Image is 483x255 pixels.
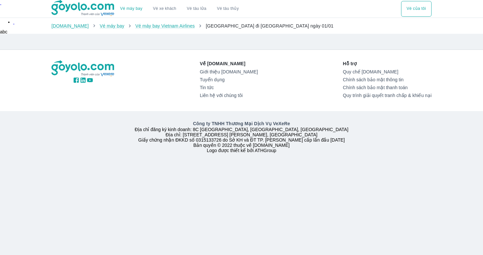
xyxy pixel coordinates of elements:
[200,60,258,67] p: Về [DOMAIN_NAME]
[135,23,195,29] a: Vé máy bay Vietnam Airlines
[51,60,115,77] img: logo
[48,120,435,153] div: Địa chỉ đăng ký kinh doanh: 8C [GEOGRAPHIC_DATA], [GEOGRAPHIC_DATA], [GEOGRAPHIC_DATA] Địa chỉ: [...
[212,1,244,17] button: Vé tàu thủy
[200,77,258,82] a: Tuyển dụng
[182,1,212,17] a: Vé tàu lửa
[200,85,258,90] a: Tin tức
[200,93,258,98] a: Liên hệ với chúng tôi
[115,1,244,17] div: choose transportation mode
[51,23,432,29] nav: breadcrumb
[343,85,432,90] a: Chính sách bảo mật thanh toán
[401,1,432,17] div: choose transportation mode
[401,1,432,17] button: Vé của tôi
[343,60,432,67] p: Hỗ trợ
[120,6,143,11] a: Vé máy bay
[343,77,432,82] a: Chính sách bảo mật thông tin
[200,69,258,74] a: Giới thiệu [DOMAIN_NAME]
[53,120,430,127] p: Công ty TNHH Thương Mại Dịch Vụ VeXeRe
[343,93,432,98] a: Quy trình giải quyết tranh chấp & khiếu nại
[51,23,89,29] a: [DOMAIN_NAME]
[100,23,124,29] a: Vé máy bay
[153,6,176,11] a: Vé xe khách
[343,69,432,74] a: Quy chế [DOMAIN_NAME]
[206,23,334,29] span: [GEOGRAPHIC_DATA] đi [GEOGRAPHIC_DATA] ngày 01/01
